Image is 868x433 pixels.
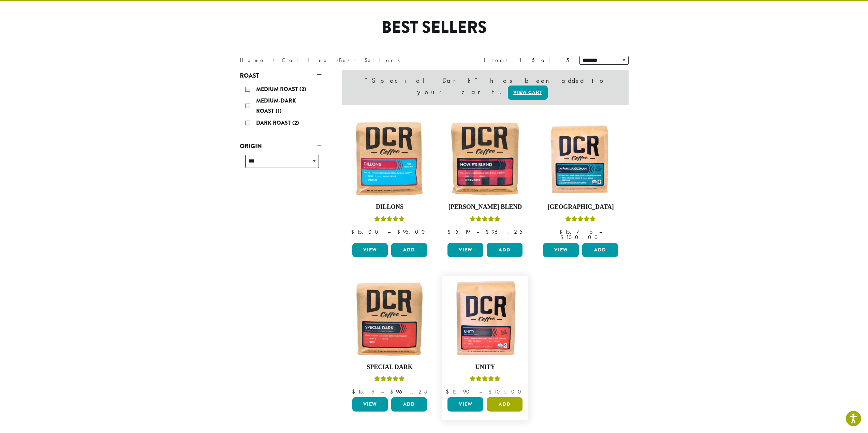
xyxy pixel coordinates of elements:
[599,228,602,235] span: –
[292,119,299,127] span: (2)
[240,140,322,152] a: Origin
[240,56,424,64] nav: Breadcrumb
[240,70,322,81] a: Roast
[388,228,391,235] span: –
[336,54,338,64] span: ›
[541,120,620,198] img: DCR-La-Familia-Guzman-Coffee-Bag-300x300.png
[447,228,470,235] bdi: 15.19
[488,388,524,395] bdi: 101.00
[276,107,282,115] span: (1)
[559,228,565,235] span: $
[541,203,620,211] h4: [GEOGRAPHIC_DATA]
[381,388,384,395] span: –
[350,120,429,198] img: Dillons-12oz-300x300.jpg
[256,119,292,127] span: Dark Roast
[352,243,388,257] a: View
[560,234,566,241] span: $
[565,215,596,225] div: Rated 4.83 out of 5
[342,70,629,105] div: “Special Dark” has been added to your cart.
[350,280,429,358] img: Special-Dark-12oz-300x300.jpg
[446,120,524,198] img: Howies-Blend-12oz-300x300.jpg
[240,57,265,64] a: Home
[484,56,569,64] div: Items 1-5 of 5
[470,375,500,385] div: Rated 5.00 out of 5
[351,228,357,235] span: $
[446,203,524,211] h4: [PERSON_NAME] Blend
[476,228,479,235] span: –
[240,81,322,132] div: Roast
[488,388,494,395] span: $
[390,388,396,395] span: $
[446,364,524,371] h4: Unity
[479,388,482,395] span: –
[299,85,306,93] span: (2)
[374,215,405,225] div: Rated 5.00 out of 5
[560,234,601,241] bdi: 100.00
[240,152,322,176] div: Origin
[351,228,381,235] bdi: 15.00
[487,397,523,412] button: Add
[486,228,491,235] span: $
[487,243,523,257] button: Add
[352,388,358,395] span: $
[470,215,500,225] div: Rated 4.67 out of 5
[543,243,579,257] a: View
[374,375,405,385] div: Rated 5.00 out of 5
[390,388,427,395] bdi: 96.25
[351,203,429,211] h4: Dillons
[272,54,275,64] span: ›
[397,228,403,235] span: $
[256,97,296,115] span: Medium-Dark Roast
[352,397,388,412] a: View
[397,228,428,235] bdi: 95.00
[486,228,523,235] bdi: 96.25
[447,243,483,257] a: View
[446,280,524,358] img: DCR-Unity-Coffee-Bag-300x300.png
[351,280,429,395] a: Special DarkRated 5.00 out of 5
[446,388,473,395] bdi: 15.90
[282,57,328,64] a: Coffee
[351,364,429,371] h4: Special Dark
[508,86,548,100] a: View cart
[559,228,593,235] bdi: 15.75
[446,120,524,240] a: [PERSON_NAME] BlendRated 4.67 out of 5
[541,120,620,240] a: [GEOGRAPHIC_DATA]Rated 4.83 out of 5
[446,388,452,395] span: $
[446,280,524,395] a: UnityRated 5.00 out of 5
[447,228,453,235] span: $
[352,388,374,395] bdi: 15.19
[582,243,618,257] button: Add
[256,85,299,93] span: Medium Roast
[447,397,483,412] a: View
[391,243,427,257] button: Add
[235,18,634,37] h1: Best Sellers
[351,120,429,240] a: DillonsRated 5.00 out of 5
[391,397,427,412] button: Add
